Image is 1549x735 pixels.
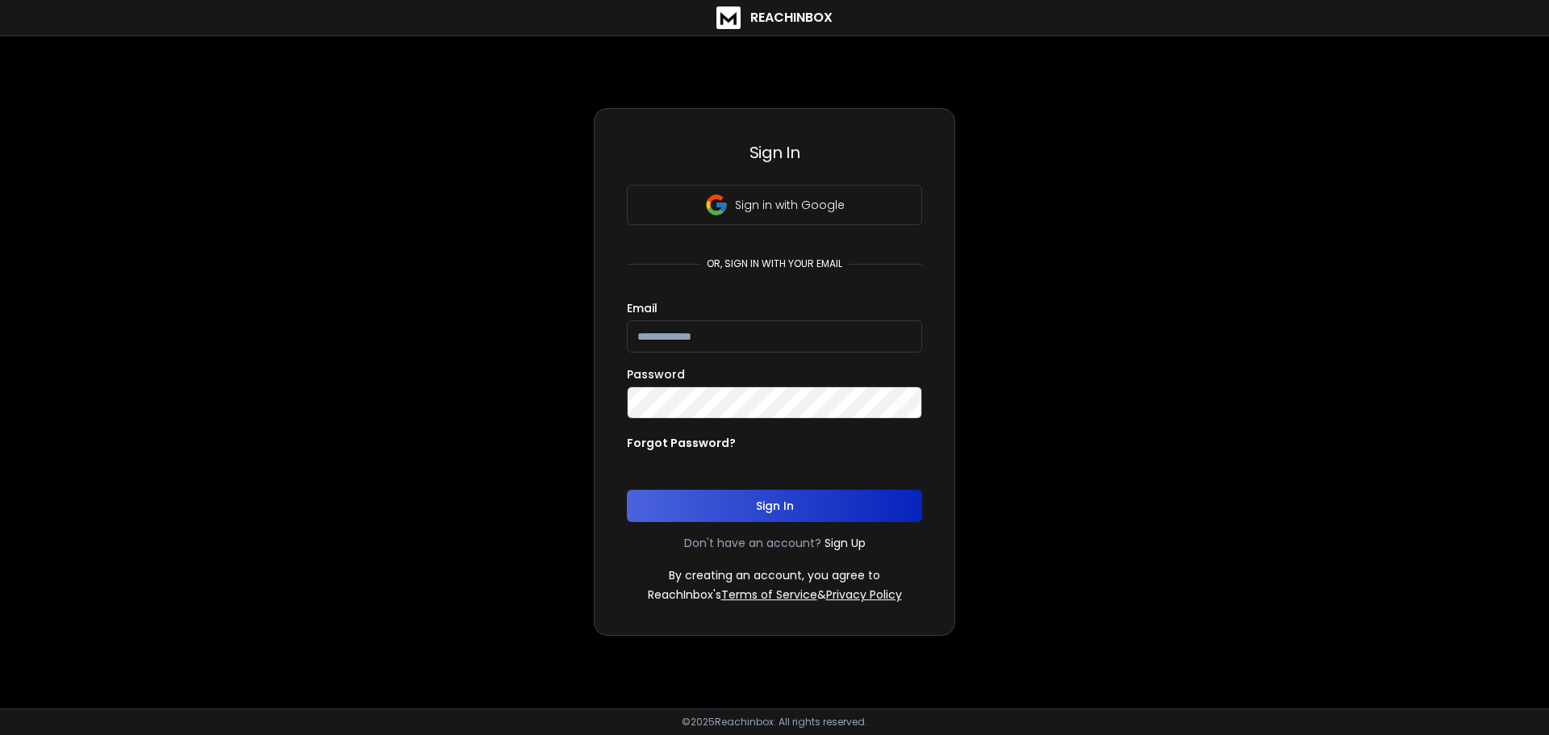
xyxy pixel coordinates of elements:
[627,303,658,314] label: Email
[682,716,867,729] p: © 2025 Reachinbox. All rights reserved.
[627,369,685,380] label: Password
[648,587,902,603] p: ReachInbox's &
[825,535,866,551] a: Sign Up
[700,257,849,270] p: or, sign in with your email
[716,6,741,29] img: logo
[627,185,922,225] button: Sign in with Google
[669,567,880,583] p: By creating an account, you agree to
[721,587,817,603] a: Terms of Service
[627,435,736,451] p: Forgot Password?
[627,141,922,164] h3: Sign In
[826,587,902,603] a: Privacy Policy
[627,490,922,522] button: Sign In
[716,6,833,29] a: ReachInbox
[684,535,821,551] p: Don't have an account?
[750,8,833,27] h1: ReachInbox
[735,197,845,213] p: Sign in with Google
